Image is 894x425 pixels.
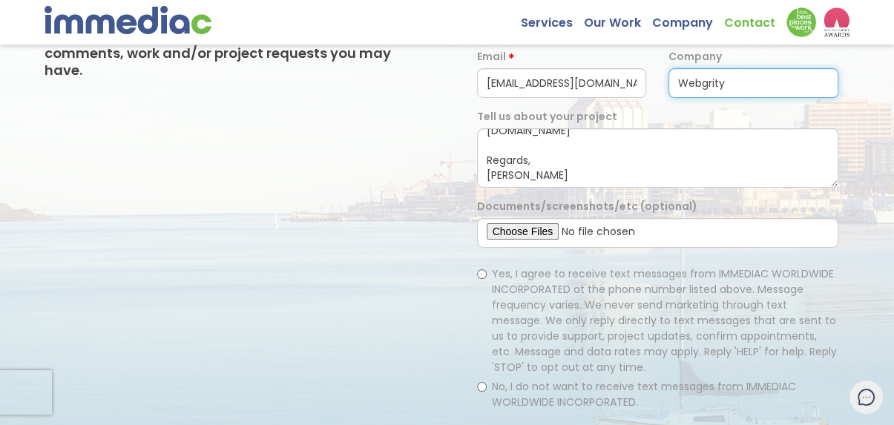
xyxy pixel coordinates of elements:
img: logo2_wea_nobg.webp [824,7,849,37]
h3: Fill out our contact form with any questions, comments, work and/or project requests you may have. [45,27,417,79]
a: Contact [724,7,786,30]
label: Documents/screenshots/etc (optional) [477,199,697,214]
label: Tell us about your project [477,109,617,125]
label: Company [668,49,722,65]
img: immediac [45,6,211,34]
a: Services [521,7,584,30]
label: Email [477,49,506,65]
input: Yes, I agree to receive text messages from IMMEDIAC WORLDWIDE INCORPORATED at the phone number li... [477,269,487,279]
span: Yes, I agree to receive text messages from IMMEDIAC WORLDWIDE INCORPORATED at the phone number li... [492,266,837,375]
a: Company [652,7,724,30]
input: No, I do not want to receive text messages from IMMEDIAC WORLDWIDE INCORPORATED. [477,382,487,392]
span: No, I do not want to receive text messages from IMMEDIAC WORLDWIDE INCORPORATED. [492,379,796,409]
a: Our Work [584,7,652,30]
img: Down [786,7,816,37]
